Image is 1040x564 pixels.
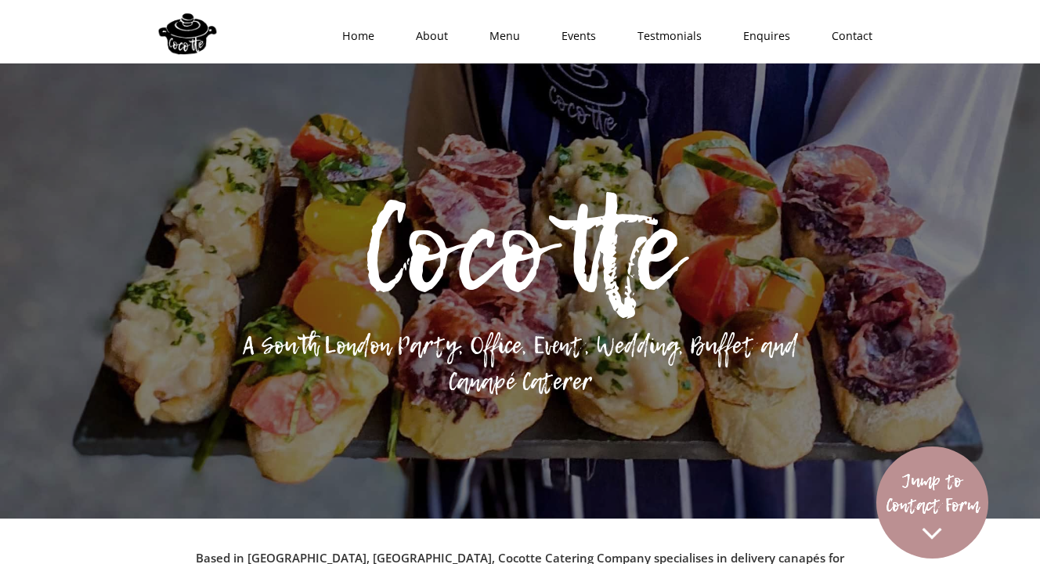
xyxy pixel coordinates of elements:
[717,13,806,60] a: Enquires
[316,13,390,60] a: Home
[612,13,717,60] a: Testmonials
[390,13,464,60] a: About
[806,13,888,60] a: Contact
[536,13,612,60] a: Events
[464,13,536,60] a: Menu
